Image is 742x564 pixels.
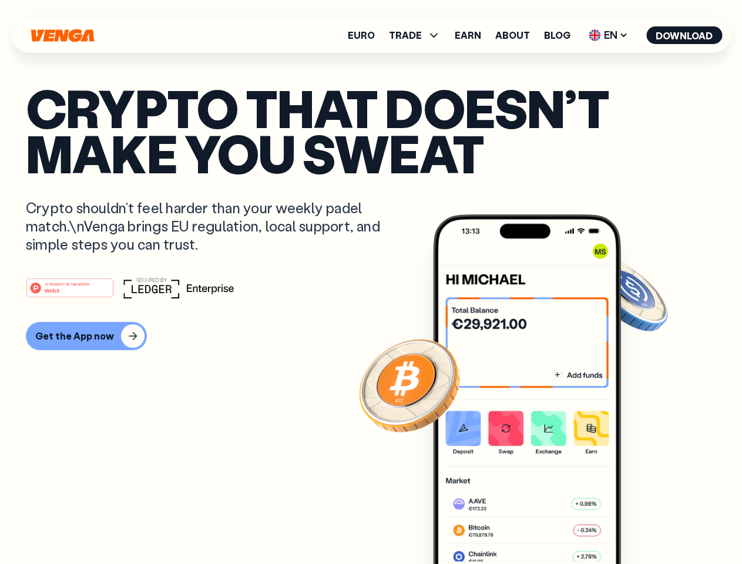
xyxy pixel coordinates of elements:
img: Bitcoin [357,332,462,438]
tspan: Web3 [45,287,59,293]
p: Crypto shouldn’t feel harder than your weekly padel match.\nVenga brings EU regulation, local sup... [26,199,397,254]
img: USDC coin [586,253,670,337]
a: About [495,31,530,40]
div: Get the App now [35,330,114,342]
a: Earn [455,31,481,40]
button: Get the App now [26,322,147,350]
a: #1 PRODUCT OF THE MONTHWeb3 [26,285,114,300]
a: Euro [348,31,375,40]
a: Get the App now [26,322,716,350]
span: TRADE [389,28,441,42]
span: EN [585,26,632,45]
tspan: #1 PRODUCT OF THE MONTH [45,282,89,286]
a: Blog [544,31,570,40]
img: flag-uk [589,29,600,41]
span: TRADE [389,31,422,40]
button: Download [646,26,722,44]
p: Crypto that doesn’t make you sweat [26,85,716,175]
svg: Home [29,29,95,42]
